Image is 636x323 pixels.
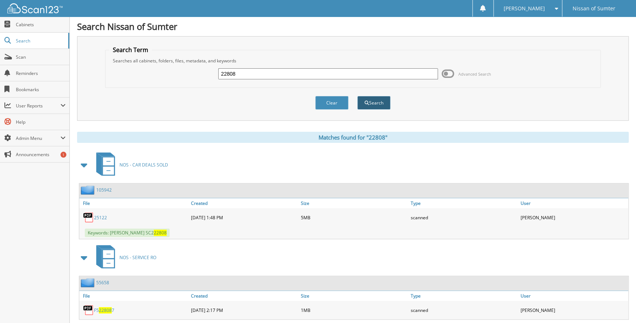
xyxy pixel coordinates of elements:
[572,6,615,11] span: Nissan of Sumter
[154,230,167,236] span: 22808
[83,305,94,316] img: PDF.png
[16,119,66,125] span: Help
[299,303,409,317] div: 1MB
[16,135,60,141] span: Admin Menu
[518,291,628,301] a: User
[109,46,152,54] legend: Search Term
[189,303,299,317] div: [DATE] 2:17 PM
[79,198,189,208] a: File
[16,38,65,44] span: Search
[409,210,518,225] div: scanned
[99,307,112,313] span: 22808
[518,198,628,208] a: User
[189,198,299,208] a: Created
[504,6,545,11] span: [PERSON_NAME]
[77,132,629,143] div: Matches found for "22808"
[83,212,94,223] img: PDF.png
[119,254,156,261] span: NOS - SERVICE RO
[94,214,107,221] a: 25122
[315,96,348,110] button: Clear
[94,307,114,313] a: F5228087
[458,71,491,77] span: Advanced Search
[7,3,63,13] img: scan123-logo-white.svg
[518,303,628,317] div: [PERSON_NAME]
[96,187,112,193] a: 105942
[60,152,66,158] div: 1
[189,291,299,301] a: Created
[357,96,390,110] button: Search
[409,291,518,301] a: Type
[16,70,66,76] span: Reminders
[189,210,299,225] div: [DATE] 1:48 PM
[92,150,168,179] a: NOS - CAR DEALS SOLD
[119,162,168,168] span: NOS - CAR DEALS SOLD
[92,243,156,272] a: NOS - SERVICE RO
[96,279,109,286] a: 55658
[518,210,628,225] div: [PERSON_NAME]
[299,291,409,301] a: Size
[409,303,518,317] div: scanned
[16,103,60,109] span: User Reports
[109,58,597,64] div: Searches all cabinets, folders, files, metadata, and keywords
[81,278,96,287] img: folder2.png
[16,86,66,93] span: Bookmarks
[599,288,636,323] iframe: Chat Widget
[299,210,409,225] div: 5MB
[16,151,66,158] span: Announcements
[409,198,518,208] a: Type
[16,21,66,28] span: Cabinets
[77,20,629,32] h1: Search Nissan of Sumter
[79,291,189,301] a: File
[85,228,170,237] span: Keywords: [PERSON_NAME] SC2
[16,54,66,60] span: Scan
[299,198,409,208] a: Size
[81,185,96,195] img: folder2.png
